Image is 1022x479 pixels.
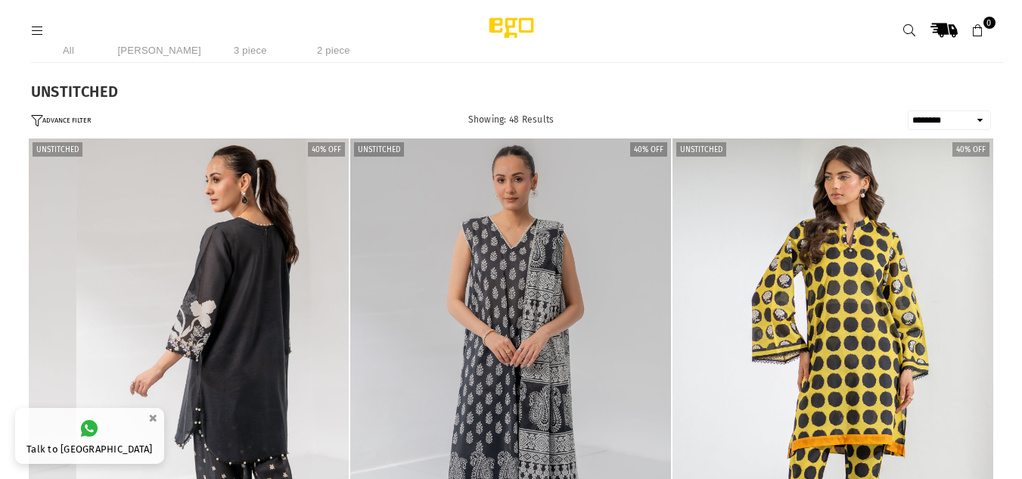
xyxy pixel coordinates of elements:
li: All [31,38,107,63]
label: 40% off [630,142,667,157]
span: Showing: 48 Results [468,114,554,125]
h1: UNSTITCHED [31,84,992,99]
label: Unstitched [676,142,726,157]
a: Search [896,17,924,44]
li: 3 piece [213,38,288,63]
label: Unstitched [354,142,404,157]
button: × [144,406,162,431]
label: 40% off [308,142,345,157]
label: 40% off [952,142,989,157]
label: Unstitched [33,142,82,157]
a: Talk to [GEOGRAPHIC_DATA] [15,408,164,464]
a: 0 [965,17,992,44]
li: [PERSON_NAME] [114,38,205,63]
button: ADVANCE FILTER [31,114,91,127]
a: Menu [24,24,51,36]
span: 0 [983,17,996,29]
li: 2 piece [296,38,371,63]
img: Ego [447,15,576,45]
